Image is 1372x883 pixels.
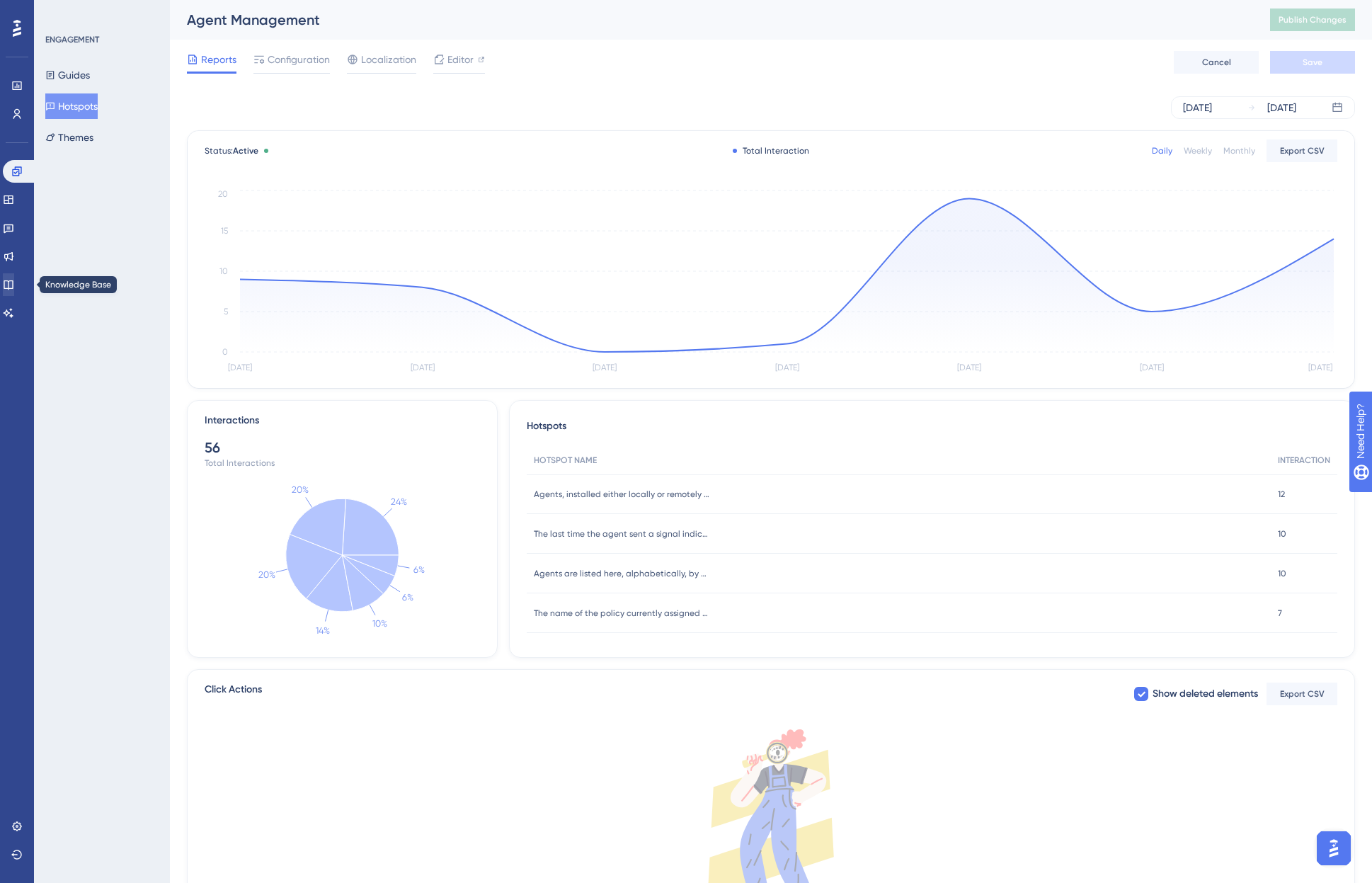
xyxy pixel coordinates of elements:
tspan: [DATE] [228,363,252,372]
span: Show deleted elements [1153,685,1258,702]
tspan: [DATE] [411,363,435,372]
span: 12 [1278,489,1285,500]
tspan: [DATE] [1308,363,1332,372]
tspan: [DATE] [957,363,981,372]
button: Export CSV [1267,139,1337,162]
span: 10 [1278,528,1286,540]
div: Interactions [205,412,259,429]
div: Agent Management [187,10,1235,30]
text: 6% [402,592,413,603]
span: INTERACTION [1278,455,1330,466]
span: Export CSV [1280,688,1325,700]
div: ENGAGEMENT [45,34,99,45]
span: Reports [201,51,236,68]
span: Editor [447,51,474,68]
button: Guides [45,62,90,88]
span: Agents are listed here, alphabetically, by name. The icons next to the Agent name indicate the ve... [534,568,711,579]
button: Publish Changes [1270,8,1355,31]
span: Hotspots [527,418,566,435]
div: Daily [1152,145,1172,156]
div: Total Interaction [733,145,809,156]
span: Cancel [1202,57,1231,68]
div: [DATE] [1183,99,1212,116]
tspan: [DATE] [775,363,799,372]
text: 24% [391,496,407,507]
button: Cancel [1174,51,1259,74]
tspan: 5 [224,307,228,317]
button: Hotspots [45,93,98,119]
span: 10 [1278,568,1286,579]
iframe: UserGuiding AI Assistant Launcher [1313,827,1355,870]
button: Export CSV [1267,683,1337,705]
tspan: [DATE] [1140,363,1164,372]
tspan: 0 [222,347,228,357]
tspan: [DATE] [593,363,617,372]
span: Configuration [268,51,330,68]
span: Status: [205,145,258,156]
span: 7 [1278,608,1282,619]
button: Themes [45,125,93,150]
span: Need Help? [33,4,88,21]
div: Weekly [1184,145,1212,156]
div: 56 [205,438,480,457]
button: Save [1270,51,1355,74]
div: [DATE] [1267,99,1296,116]
span: Publish Changes [1279,14,1347,25]
text: 6% [413,564,425,575]
span: The name of the policy currently assigned to the agent. [534,608,711,619]
text: 20% [258,569,275,580]
span: Localization [361,51,416,68]
text: 20% [292,484,309,495]
tspan: 15 [221,226,228,236]
div: Monthly [1223,145,1255,156]
text: 14% [316,625,330,636]
span: Agents, installed either locally or remotely on a VM, scan and evaluate locations for sensitive d... [534,489,711,500]
span: Active [233,146,258,156]
tspan: 10 [219,266,228,276]
tspan: 20 [218,189,228,199]
span: Export CSV [1280,145,1325,156]
text: 10% [372,618,387,629]
span: Save [1303,57,1322,68]
span: HOTSPOT NAME [534,455,597,466]
span: Click Actions [205,681,262,707]
span: The last time the agent sent a signal indicating it was active/ready. [534,528,711,540]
